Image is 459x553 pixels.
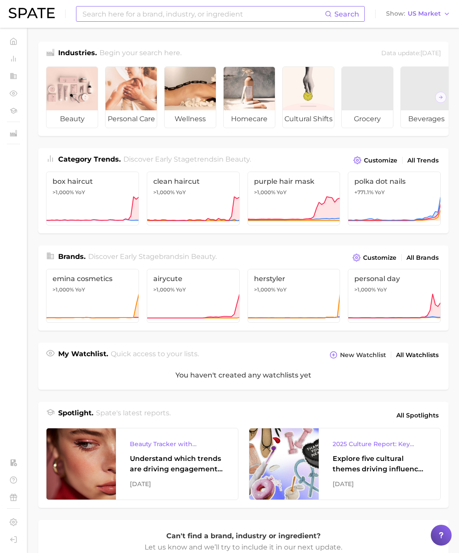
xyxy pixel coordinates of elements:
[354,177,434,185] span: polka dot nails
[46,110,98,128] span: beauty
[153,177,233,185] span: clean haircut
[351,154,400,166] button: Customize
[147,269,240,323] a: airycute>1,000% YoY
[396,351,439,359] span: All Watchlists
[223,66,275,128] a: homecare
[46,172,139,225] a: box haircut>1,000% YoY
[130,479,224,489] div: [DATE]
[327,349,388,361] button: New Watchlist
[53,177,132,185] span: box haircut
[254,189,275,195] span: >1,000%
[7,533,20,546] a: Log out. Currently logged in with e-mail yumi.toki@spate.nyc.
[283,110,334,128] span: cultural shifts
[46,66,98,128] a: beauty
[144,542,343,553] p: Let us know and we’ll try to include it in our next update.
[248,172,340,225] a: purple hair mask>1,000% YoY
[377,286,387,293] span: YoY
[394,408,441,423] a: All Spotlights
[348,269,441,323] a: personal day>1,000% YoY
[350,252,399,264] button: Customize
[58,349,108,361] h1: My Watchlist.
[153,189,175,195] span: >1,000%
[248,269,340,323] a: herstyler>1,000% YoY
[165,110,216,128] span: wellness
[46,428,238,500] a: Beauty Tracker with Popularity IndexUnderstand which trends are driving engagement across platfor...
[249,428,441,500] a: 2025 Culture Report: Key Themes That Are Shaping Consumer DemandExplore five cultural themes driv...
[254,177,334,185] span: purple hair mask
[9,8,55,18] img: SPATE
[153,286,175,293] span: >1,000%
[82,7,325,21] input: Search here for a brand, industry, or ingredient
[58,252,86,261] span: Brands .
[53,286,74,293] span: >1,000%
[334,10,359,18] span: Search
[99,48,182,60] h2: Begin your search here.
[144,530,343,542] p: Can't find a brand, industry or ingredient?
[333,454,427,474] div: Explore five cultural themes driving influence across beauty, food, and pop culture.
[435,92,446,103] button: Scroll Right
[225,155,250,163] span: beauty
[277,189,287,196] span: YoY
[282,66,334,128] a: cultural shifts
[363,254,396,262] span: Customize
[191,252,215,261] span: beauty
[254,275,334,283] span: herstyler
[75,189,85,196] span: YoY
[130,454,224,474] div: Understand which trends are driving engagement across platforms in the skin, hair, makeup, and fr...
[277,286,287,293] span: YoY
[364,157,397,164] span: Customize
[46,269,139,323] a: emina cosmetics>1,000% YoY
[396,410,439,421] span: All Spotlights
[111,349,199,361] h2: Quick access to your lists.
[105,66,157,128] a: personal care
[354,275,434,283] span: personal day
[407,157,439,164] span: All Trends
[153,275,233,283] span: airycute
[348,172,441,225] a: polka dot nails+771.1% YoY
[224,110,275,128] span: homecare
[342,110,393,128] span: grocery
[88,252,217,261] span: Discover Early Stage brands in .
[401,110,452,128] span: beverages
[333,479,427,489] div: [DATE]
[405,155,441,166] a: All Trends
[58,408,93,423] h1: Spotlight.
[381,48,441,60] div: Data update: [DATE]
[123,155,251,163] span: Discover Early Stage trends in .
[406,254,439,262] span: All Brands
[333,439,427,449] div: 2025 Culture Report: Key Themes That Are Shaping Consumer Demand
[38,361,449,390] div: You haven't created any watchlists yet
[147,172,240,225] a: clean haircut>1,000% YoY
[176,286,186,293] span: YoY
[96,408,171,423] h2: Spate's latest reports.
[394,349,441,361] a: All Watchlists
[164,66,216,128] a: wellness
[106,110,157,128] span: personal care
[58,48,97,60] h1: Industries.
[53,189,74,195] span: >1,000%
[400,66,452,128] a: beverages
[354,189,373,195] span: +771.1%
[130,439,224,449] div: Beauty Tracker with Popularity Index
[375,189,385,196] span: YoY
[254,286,275,293] span: >1,000%
[75,286,85,293] span: YoY
[404,252,441,264] a: All Brands
[53,275,132,283] span: emina cosmetics
[408,11,441,16] span: US Market
[354,286,376,293] span: >1,000%
[341,66,393,128] a: grocery
[340,351,386,359] span: New Watchlist
[384,8,452,20] button: ShowUS Market
[58,155,121,163] span: Category Trends .
[386,11,405,16] span: Show
[176,189,186,196] span: YoY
